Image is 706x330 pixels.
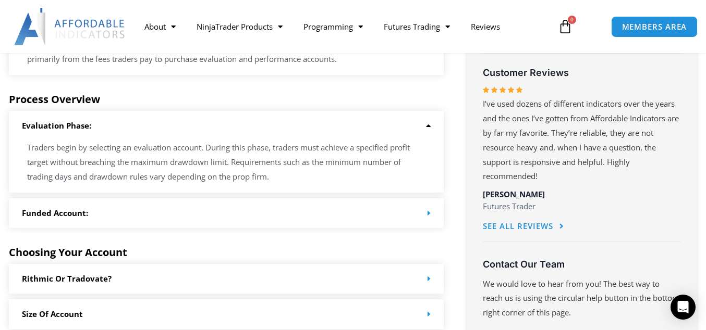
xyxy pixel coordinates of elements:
[22,208,88,218] a: Funded Account:
[186,15,293,39] a: NinjaTrader Products
[460,15,510,39] a: Reviews
[9,111,444,141] div: Evaluation Phase:
[22,273,112,284] a: Rithmic or Tradovate?
[542,11,588,42] a: 0
[568,16,576,24] span: 0
[373,15,460,39] a: Futures Trading
[483,67,681,79] h3: Customer Reviews
[483,277,681,321] p: We would love to hear from you! The best way to reach us is using the circular help button in the...
[611,16,698,37] a: MEMBERS AREA
[9,299,444,329] div: Size of Account
[671,295,696,320] div: Open Intercom Messenger
[483,189,545,199] span: [PERSON_NAME]
[622,23,687,31] span: MEMBERS AREA
[483,199,681,214] p: Futures Trader
[134,15,186,39] a: About
[483,97,681,184] p: I’ve used dozens of different indicators over the years and the ones I’ve gotten from Affordable ...
[9,246,444,259] h5: Choosing Your Account
[27,141,425,184] p: Traders begin by selecting an evaluation account. During this phase, traders must achieve a speci...
[483,222,553,230] span: See All Reviews
[22,120,91,131] a: Evaluation Phase:
[9,37,444,75] div: How do Prop Firms make money?
[293,15,373,39] a: Programming
[9,141,444,193] div: Evaluation Phase:
[9,198,444,228] div: Funded Account:
[22,309,83,319] a: Size of Account
[483,258,681,270] h3: Contact Our Team
[134,15,551,39] nav: Menu
[9,264,444,294] div: Rithmic or Tradovate?
[9,93,444,106] h5: Process Overview
[483,215,564,238] a: See All Reviews
[14,8,126,45] img: LogoAI | Affordable Indicators – NinjaTrader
